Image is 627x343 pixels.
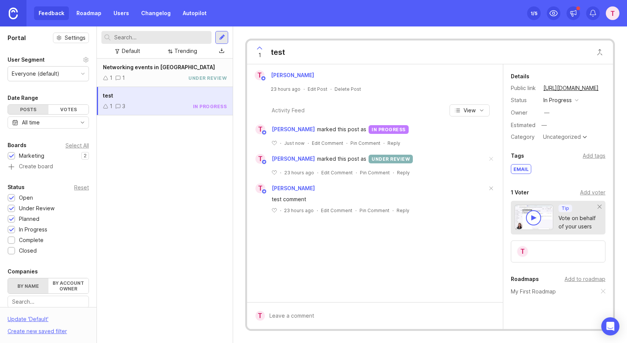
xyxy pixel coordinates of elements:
span: marked this post as [317,125,366,133]
h1: Portal [8,33,26,42]
button: View [450,104,490,116]
div: · [383,140,384,146]
div: Add tags [583,152,605,160]
div: Default [122,47,140,55]
div: T [255,70,264,80]
span: 1 [258,51,261,59]
div: · [392,207,394,214]
div: Update ' Default ' [8,315,48,327]
p: 2 [84,153,87,159]
span: 23 hours ago [284,207,314,214]
div: · [280,140,281,146]
span: [PERSON_NAME] [272,125,315,133]
div: Edit Comment [321,207,352,214]
span: Settings [65,34,86,42]
div: User Segment [8,55,45,64]
div: Pin Comment [359,207,389,214]
div: T [255,311,265,321]
div: in progress [543,96,572,104]
label: By name [8,278,48,293]
label: By account owner [48,278,89,293]
div: Owner [511,109,537,117]
div: · [330,86,331,92]
span: [PERSON_NAME] [271,72,314,78]
div: test [271,47,285,57]
div: Edit Comment [312,140,343,146]
div: · [303,86,305,92]
div: · [317,169,318,176]
span: Just now [284,140,305,146]
div: Complete [19,236,44,244]
span: test [103,92,113,99]
span: [PERSON_NAME] [272,185,315,191]
a: Settings [53,33,89,43]
div: Votes [48,105,89,114]
div: Edit Post [308,86,327,92]
a: [URL][DOMAIN_NAME] [541,83,601,93]
div: · [280,207,281,214]
div: 1 [110,102,112,110]
a: Networking events in [GEOGRAPHIC_DATA]11under review [97,59,233,87]
div: All time [22,118,40,127]
div: · [317,207,318,214]
div: Planned [19,215,39,223]
div: test comment [272,195,487,203]
a: T[PERSON_NAME] [251,183,315,193]
div: Status [511,96,537,104]
div: Closed [19,247,37,255]
a: My First Roadmap [511,287,556,296]
input: Search... [12,298,84,306]
div: Edit Comment [321,169,353,176]
div: Reply [397,207,409,214]
div: T [255,154,265,164]
div: Public link [511,84,537,92]
div: Trending [174,47,197,55]
img: video-thumbnail-vote-d41b83416815613422e2ca741bf692cc.jpg [515,205,553,230]
div: Reply [387,140,400,146]
div: Tags [511,151,524,160]
button: Close button [592,45,607,60]
div: Select All [65,143,89,147]
div: in progress [193,103,227,110]
div: Pin Comment [350,140,380,146]
div: Pin Comment [360,169,390,176]
div: In Progress [19,225,47,234]
div: Roadmaps [511,275,539,284]
div: 3 [122,102,125,110]
div: — [539,120,549,130]
div: — [544,109,549,117]
div: under review [369,155,413,163]
div: under review [188,75,227,81]
button: 1/5 [527,6,541,20]
a: Changelog [137,6,175,20]
span: marked this post as [317,155,366,163]
div: Details [511,72,529,81]
div: 1 Voter [511,188,529,197]
div: Add to roadmap [565,275,605,283]
div: T [255,124,265,134]
a: Autopilot [178,6,211,20]
img: member badge [261,189,267,194]
span: View [464,107,476,114]
div: · [356,169,357,176]
div: 1 /5 [531,8,537,19]
img: member badge [261,76,266,81]
span: Networking events in [GEOGRAPHIC_DATA] [103,64,215,70]
a: Create board [8,164,89,171]
div: · [308,140,309,146]
img: Canny Home [9,8,18,19]
div: Category [511,133,537,141]
a: 23 hours ago [271,86,300,92]
a: T[PERSON_NAME] [251,154,317,164]
button: T [606,6,619,20]
a: test13in progress [97,87,233,115]
div: Posts [8,105,48,114]
div: · [355,207,356,214]
div: Delete Post [335,86,361,92]
div: Companies [8,267,38,276]
div: 1 [110,74,112,82]
div: Boards [8,141,26,150]
div: Everyone (default) [12,70,59,78]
